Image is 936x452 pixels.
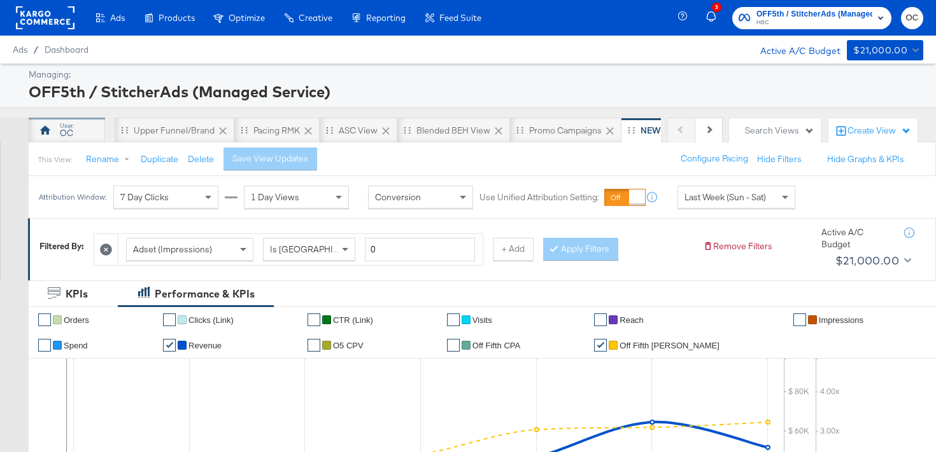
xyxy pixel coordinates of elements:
[38,154,72,165] div: This View:
[188,341,222,350] span: Revenue
[121,127,128,134] div: Drag to reorder tab
[339,125,378,137] div: ASC View
[793,313,806,326] a: ✔
[472,341,520,350] span: off fifth CPA
[821,226,891,250] div: Active A/C Budget
[745,125,814,137] div: Search Views
[241,127,248,134] div: Drag to reorder tab
[299,13,332,23] span: Creative
[472,315,492,325] span: Visits
[60,127,73,139] div: OC
[704,6,726,31] button: 3
[712,3,721,12] div: 3
[620,315,644,325] span: Reach
[229,13,265,23] span: Optimize
[365,238,475,261] input: Enter a number
[827,153,904,165] button: Hide Graphs & KPIs
[819,315,863,325] span: Impressions
[628,127,635,134] div: Drag to reorder tab
[45,45,89,55] a: Dashboard
[38,313,51,326] a: ✔
[163,313,176,326] a: ✔
[13,45,27,55] span: Ads
[529,125,602,137] div: Promo Campaigns
[29,69,920,81] div: Managing:
[757,153,802,165] button: Hide Filters
[251,191,299,203] span: 1 Day Views
[38,193,107,202] div: Attribution Window:
[141,153,178,165] button: Duplicate
[416,125,490,137] div: Blended BEH View
[404,127,411,134] div: Drag to reorder tab
[375,191,421,203] span: Conversion
[830,250,914,271] button: $21,000.00
[110,13,125,23] span: Ads
[133,243,212,255] span: Adset (Impressions)
[120,191,169,203] span: 7 Day Clicks
[516,127,523,134] div: Drag to reorder tab
[270,243,367,255] span: Is [GEOGRAPHIC_DATA]
[847,40,923,60] button: $21,000.00
[732,7,891,29] button: OFF5th / StitcherAds (Managed Service)HBC
[672,147,757,170] button: Configure Pacing
[641,125,735,137] div: NEW O5 Weekly Report
[620,341,720,350] span: Off Fifth [PERSON_NAME]
[39,240,84,252] div: Filtered By:
[308,339,320,352] a: ✔
[64,341,88,350] span: Spend
[756,8,872,21] span: OFF5th / StitcherAds (Managed Service)
[134,125,215,137] div: Upper Funnel/Brand
[66,287,88,301] div: KPIs
[847,125,911,137] div: Create View
[479,191,599,203] label: Use Unified Attribution Setting:
[835,251,899,270] div: $21,000.00
[447,339,460,352] a: ✔
[27,45,45,55] span: /
[594,339,607,352] a: ✔
[159,13,195,23] span: Products
[493,238,534,261] button: + Add
[703,240,772,252] button: Remove Filters
[253,125,300,137] div: Pacing RMK
[756,18,872,28] span: HBC
[333,341,364,350] span: O5 CPV
[326,127,333,134] div: Drag to reorder tab
[906,11,918,25] span: OC
[29,81,920,102] div: OFF5th / StitcherAds (Managed Service)
[38,339,51,352] a: ✔
[747,40,840,59] div: Active A/C Budget
[188,153,214,165] button: Delete
[853,43,907,58] div: $21,000.00
[155,287,255,301] div: Performance & KPIs
[366,13,406,23] span: Reporting
[188,315,234,325] span: Clicks (Link)
[439,13,481,23] span: Feed Suite
[901,7,923,29] button: OC
[77,148,143,171] button: Rename
[594,313,607,326] a: ✔
[308,313,320,326] a: ✔
[333,315,373,325] span: CTR (Link)
[684,191,766,203] span: Last Week (Sun - Sat)
[64,315,89,325] span: Orders
[163,339,176,352] a: ✔
[447,313,460,326] a: ✔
